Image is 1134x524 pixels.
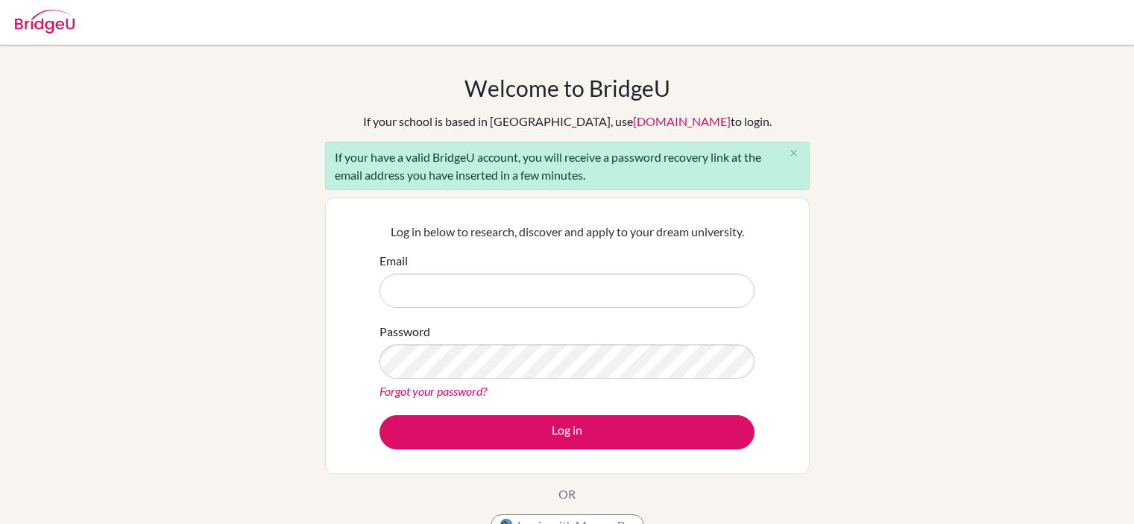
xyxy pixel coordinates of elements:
div: If your school is based in [GEOGRAPHIC_DATA], use to login. [363,113,772,130]
p: Log in below to research, discover and apply to your dream university. [379,223,755,241]
a: [DOMAIN_NAME] [633,114,731,128]
h1: Welcome to BridgeU [464,75,670,101]
a: Forgot your password? [379,384,487,398]
label: Password [379,323,430,341]
img: Bridge-U [15,10,75,34]
p: OR [558,485,576,503]
button: Close [779,142,809,165]
button: Log in [379,415,755,449]
label: Email [379,252,408,270]
div: If your have a valid BridgeU account, you will receive a password recovery link at the email addr... [325,142,810,190]
i: close [788,148,799,159]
